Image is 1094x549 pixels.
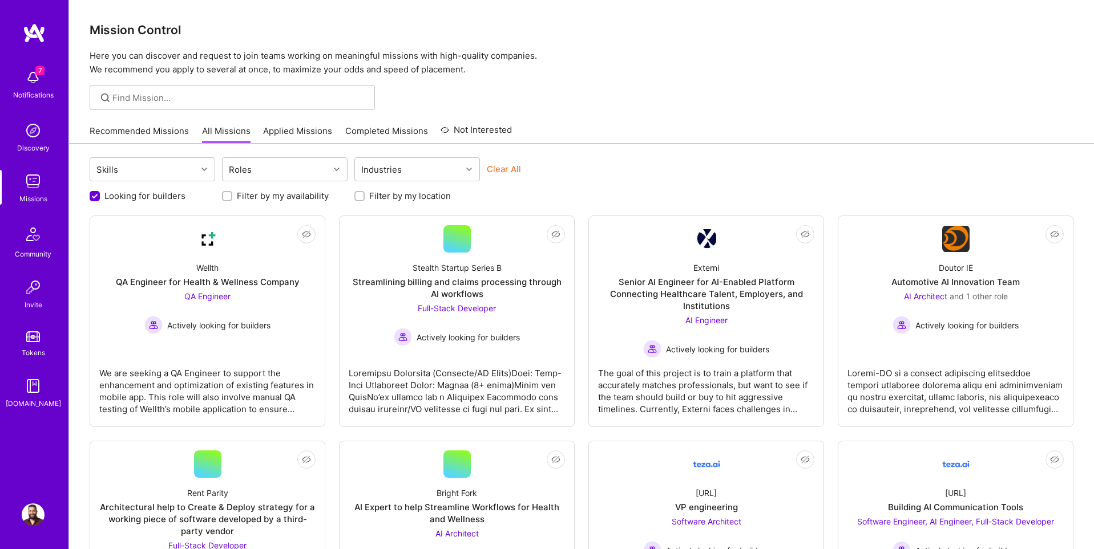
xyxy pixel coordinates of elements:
span: Actively looking for builders [915,319,1019,331]
span: QA Engineer [184,291,231,301]
span: 7 [35,66,45,75]
span: AI Architect [435,528,479,538]
i: icon Chevron [334,166,340,172]
img: Company Logo [194,225,221,253]
span: Actively looking for builders [666,343,769,355]
div: Rent Parity [187,487,228,499]
div: Building AI Communication Tools [888,501,1023,513]
a: Applied Missions [263,125,332,144]
a: All Missions [202,125,251,144]
i: icon EyeClosed [801,230,810,239]
i: icon EyeClosed [1050,230,1059,239]
div: Discovery [17,142,50,154]
a: Stealth Startup Series BStreamlining billing and claims processing through AI workflowsFull-Stack... [349,225,565,417]
img: tokens [26,331,40,342]
div: Loremipsu Dolorsita (Consecte/AD Elits)Doei: Temp-Inci Utlaboreet Dolor: Magnaa (8+ enima)Minim v... [349,358,565,415]
img: discovery [22,119,45,142]
img: Actively looking for builders [893,316,911,334]
i: icon Chevron [201,166,207,172]
img: Company Logo [942,226,970,252]
div: [URL] [945,487,966,499]
span: AI Architect [904,291,947,301]
div: [DOMAIN_NAME] [6,397,61,409]
a: Company LogoDoutor IEAutomotive AI Innovation TeamAI Architect and 1 other roleActively looking f... [847,225,1064,417]
a: Company LogoWellthQA Engineer for Health & Wellness CompanyQA Engineer Actively looking for build... [99,225,316,417]
i: icon SearchGrey [99,91,112,104]
div: [URL] [696,487,717,499]
div: Architectural help to Create & Deploy strategy for a working piece of software developed by a thi... [99,501,316,537]
i: icon EyeClosed [1050,455,1059,464]
span: Software Engineer, AI Engineer, Full-Stack Developer [857,517,1054,526]
input: Find Mission... [112,92,366,104]
span: Actively looking for builders [417,331,520,343]
label: Filter by my location [369,190,451,202]
div: Invite [25,299,42,311]
button: Clear All [487,163,521,175]
img: Invite [22,276,45,299]
i: icon EyeClosed [551,230,560,239]
h3: Mission Control [90,23,1073,37]
img: User Avatar [22,503,45,526]
div: Automotive AI Innovation Team [891,276,1020,288]
div: Streamlining billing and claims processing through AI workflows [349,276,565,300]
div: Externi [693,262,719,274]
a: Company LogoExterniSenior AI Engineer for AI-Enabled Platform Connecting Healthcare Talent, Emplo... [598,225,814,417]
span: Software Architect [672,517,741,526]
img: teamwork [22,170,45,193]
div: Tokens [22,347,45,359]
p: Here you can discover and request to join teams working on meaningful missions with high-quality ... [90,49,1073,76]
div: Skills [94,161,121,178]
div: The goal of this project is to train a platform that accurately matches professionals, but want t... [598,358,814,415]
i: icon EyeClosed [551,455,560,464]
span: AI Engineer [685,315,728,325]
img: logo [23,23,46,43]
a: User Avatar [19,503,47,526]
div: Loremi-DO si a consect adipiscing elitseddoe tempori utlaboree dolorema aliqu eni adminimveniam q... [847,358,1064,415]
span: and 1 other role [950,291,1008,301]
img: Company Logo [697,229,716,249]
i: icon EyeClosed [302,230,311,239]
img: Actively looking for builders [394,328,412,346]
label: Looking for builders [104,190,185,202]
div: Missions [19,193,47,205]
a: Recommended Missions [90,125,189,144]
img: Actively looking for builders [144,316,163,334]
div: AI Expert to help Streamline Workflows for Health and Wellness [349,501,565,525]
div: Bright Fork [437,487,477,499]
i: icon Chevron [466,166,472,172]
div: Wellth [196,262,219,274]
div: Doutor IE [939,262,973,274]
div: Community [15,248,51,260]
img: Actively looking for builders [643,340,661,358]
img: Company Logo [693,450,720,478]
div: VP engineering [675,501,738,513]
img: guide book [22,375,45,397]
div: Industries [358,161,405,178]
img: Company Logo [942,450,970,478]
i: icon EyeClosed [801,455,810,464]
img: bell [22,66,45,89]
div: Notifications [13,89,54,101]
span: Full-Stack Developer [418,303,496,313]
span: Actively looking for builders [167,319,271,331]
i: icon EyeClosed [302,455,311,464]
a: Not Interested [441,123,512,144]
div: Roles [226,161,255,178]
div: Stealth Startup Series B [413,262,502,274]
label: Filter by my availability [237,190,329,202]
div: QA Engineer for Health & Wellness Company [116,276,300,288]
div: We are seeking a QA Engineer to support the enhancement and optimization of existing features in ... [99,358,316,415]
img: Community [19,221,47,248]
a: Completed Missions [345,125,428,144]
div: Senior AI Engineer for AI-Enabled Platform Connecting Healthcare Talent, Employers, and Institutions [598,276,814,312]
